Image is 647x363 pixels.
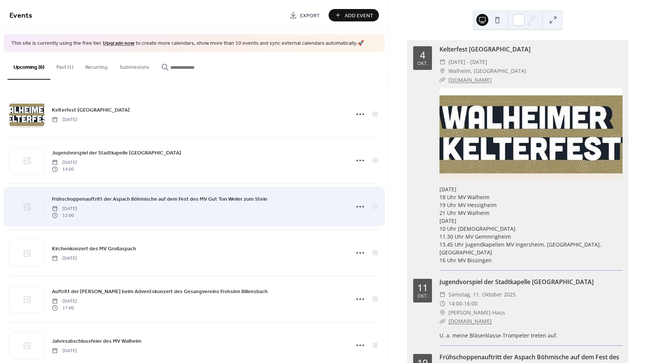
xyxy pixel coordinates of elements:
a: Upgrade now [103,38,135,48]
div: Okt. [417,61,428,66]
span: Auftritt der [PERSON_NAME] beim Adventskonzert des Gesangvereins Frohsinn Billensbach [52,287,268,295]
span: [DATE] [52,255,77,262]
a: Jahresabschlussfeier des MV Walheim [52,337,141,345]
span: Frühschoppenauftritt der Aspach Böhmische auf dem Fest des MV Gut Ton Weiler zum Stein [52,195,267,203]
div: ​ [439,76,445,85]
span: Export [300,12,320,20]
div: ​ [439,299,445,308]
div: ​ [439,290,445,299]
button: Upcoming (6) [8,52,50,80]
a: [DOMAIN_NAME] [449,318,492,325]
span: Events [9,8,32,23]
span: Samstag, 11. Oktober 2025 [449,290,516,299]
span: 12:00 [52,212,77,219]
a: Frühschoppenauftritt der Aspach Böhmische auf dem Fest des MV Gut Ton Weiler zum Stein [52,195,267,203]
button: Submissions [114,52,155,79]
span: Add Event [345,12,373,20]
button: Past (1) [50,52,79,79]
div: 4 [420,50,425,60]
span: [DATE] - [DATE] [449,57,487,67]
span: Jahresabschlussfeier des MV Walheim [52,337,141,345]
div: ​ [439,308,445,317]
span: 16:00 [464,299,477,308]
button: Add Event [329,9,379,21]
a: Kirchenkonzert des MV Großaspach [52,244,136,253]
a: Kelterfest [GEOGRAPHIC_DATA] [439,45,530,53]
div: U. a. meine Bläserklasse-Trompeter treten auf. [439,331,623,339]
span: [DATE] [52,116,77,123]
span: Walheim, [GEOGRAPHIC_DATA] [449,67,526,76]
div: Okt. [417,294,428,299]
span: 14:00 [449,299,462,308]
a: Jugendvorspiel der Stadtkapelle [GEOGRAPHIC_DATA] [52,148,181,157]
button: Recurring [79,52,114,79]
span: - [462,299,464,308]
a: Kelterfest [GEOGRAPHIC_DATA] [52,106,130,114]
span: 14:00 [52,166,77,173]
div: ​ [439,57,445,67]
span: [DATE] [52,347,77,354]
span: This site is currently using the free tier. to create more calendars, show more than 10 events an... [11,40,364,47]
span: [DATE] [52,298,77,304]
div: 11 [417,283,428,292]
a: Auftritt der [PERSON_NAME] beim Adventskonzert des Gesangvereins Frohsinn Billensbach [52,287,268,296]
a: [DOMAIN_NAME] [449,76,492,83]
a: Export [284,9,326,21]
span: [PERSON_NAME]-Haus [449,308,505,317]
a: Jugendvorspiel der Stadtkapelle [GEOGRAPHIC_DATA] [439,278,594,286]
span: [DATE] [52,159,77,166]
div: ​ [439,317,445,326]
span: 17:00 [52,305,77,312]
div: [DATE] 18 Uhr MV Walheim 19 Uhr MV Hessigheim 21 Uhr MV Walheim [DATE] 10 Uhr [DEMOGRAPHIC_DATA] ... [439,185,623,264]
span: [DATE] [52,205,77,212]
div: ​ [439,67,445,76]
